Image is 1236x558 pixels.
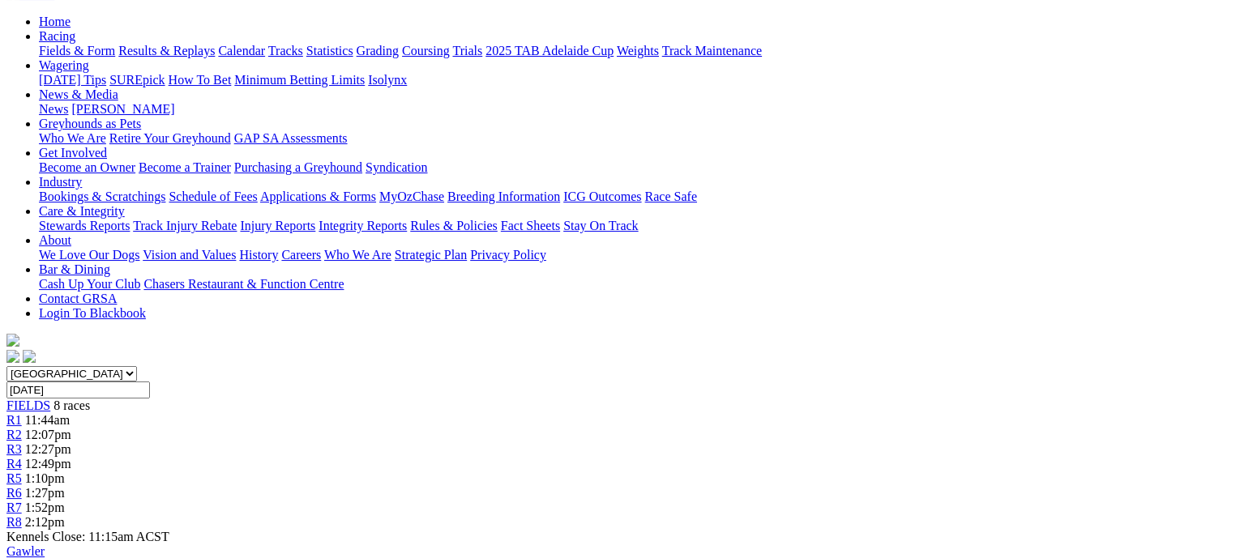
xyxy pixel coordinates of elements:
a: Cash Up Your Club [39,277,140,291]
a: Results & Replays [118,44,215,58]
span: 12:27pm [25,442,71,456]
a: Home [39,15,71,28]
div: Bar & Dining [39,277,1230,292]
a: Tracks [268,44,303,58]
a: Trials [452,44,482,58]
a: [DATE] Tips [39,73,106,87]
span: 12:07pm [25,428,71,441]
a: Calendar [218,44,265,58]
a: Industry [39,175,82,189]
a: GAP SA Assessments [234,131,348,145]
a: Racing [39,29,75,43]
a: Bar & Dining [39,262,110,276]
span: 11:44am [25,413,70,427]
a: Care & Integrity [39,204,125,218]
div: About [39,248,1230,262]
a: Statistics [306,44,353,58]
a: MyOzChase [379,190,444,203]
a: Who We Are [39,131,106,145]
a: Contact GRSA [39,292,117,305]
a: Track Injury Rebate [133,219,237,232]
a: Track Maintenance [662,44,762,58]
a: Careers [281,248,321,262]
img: logo-grsa-white.png [6,334,19,347]
a: Purchasing a Greyhound [234,160,362,174]
a: R7 [6,500,22,514]
a: R5 [6,471,22,485]
span: 8 races [53,398,90,412]
a: Fact Sheets [501,219,560,232]
a: Applications & Forms [260,190,376,203]
a: Grading [357,44,399,58]
a: News & Media [39,87,118,101]
a: Integrity Reports [319,219,407,232]
a: About [39,233,71,247]
span: Kennels Close: 11:15am ACST [6,530,169,543]
a: Greyhounds as Pets [39,117,141,130]
a: R2 [6,428,22,441]
a: Gawler [6,544,45,558]
a: Privacy Policy [470,248,546,262]
a: Retire Your Greyhound [109,131,231,145]
div: Industry [39,190,1230,204]
a: R4 [6,457,22,471]
a: R8 [6,515,22,529]
a: Become an Owner [39,160,135,174]
div: News & Media [39,102,1230,117]
input: Select date [6,381,150,398]
span: 1:27pm [25,486,65,500]
a: Login To Blackbook [39,306,146,320]
a: R6 [6,486,22,500]
a: Stewards Reports [39,219,130,232]
a: News [39,102,68,116]
a: Schedule of Fees [169,190,257,203]
a: Stay On Track [563,219,638,232]
a: R3 [6,442,22,456]
a: SUREpick [109,73,165,87]
a: R1 [6,413,22,427]
span: 1:52pm [25,500,65,514]
a: Get Involved [39,146,107,160]
a: Strategic Plan [395,248,467,262]
a: 2025 TAB Adelaide Cup [485,44,614,58]
a: Fields & Form [39,44,115,58]
a: Rules & Policies [410,219,498,232]
span: 12:49pm [25,457,71,471]
span: 1:10pm [25,471,65,485]
a: Who We Are [324,248,391,262]
a: [PERSON_NAME] [71,102,174,116]
a: Bookings & Scratchings [39,190,165,203]
div: Greyhounds as Pets [39,131,1230,146]
span: 2:12pm [25,515,65,529]
a: History [239,248,278,262]
div: Get Involved [39,160,1230,175]
div: Care & Integrity [39,219,1230,233]
a: Breeding Information [447,190,560,203]
img: facebook.svg [6,350,19,363]
a: ICG Outcomes [563,190,641,203]
a: Wagering [39,58,89,72]
a: Race Safe [644,190,696,203]
a: Vision and Values [143,248,236,262]
img: twitter.svg [23,350,36,363]
a: Become a Trainer [139,160,231,174]
a: Coursing [402,44,450,58]
div: Racing [39,44,1230,58]
a: FIELDS [6,398,50,412]
div: Wagering [39,73,1230,87]
a: Isolynx [368,73,407,87]
a: We Love Our Dogs [39,248,139,262]
a: Injury Reports [240,219,315,232]
a: Weights [617,44,659,58]
a: How To Bet [169,73,232,87]
a: Chasers Restaurant & Function Centre [143,277,344,291]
